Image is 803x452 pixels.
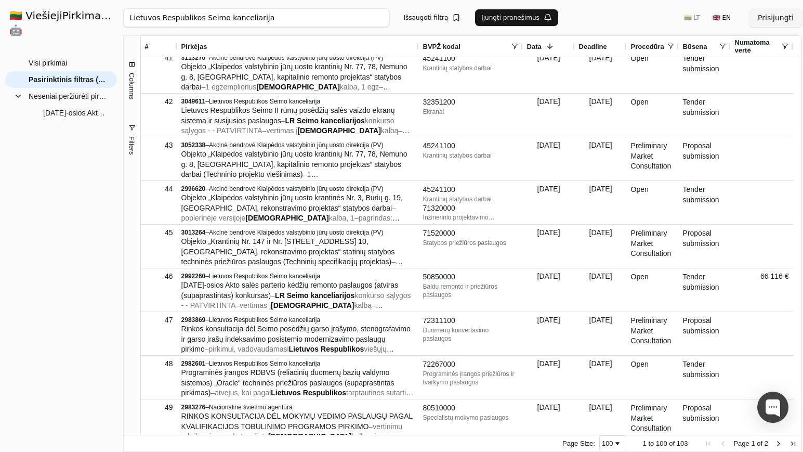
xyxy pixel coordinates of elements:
div: – [181,54,415,62]
div: Tender submission [679,268,731,312]
span: RINKOS KONSULTACIJA DĖL MOKYMŲ VEDIMO PASLAUGŲ PAGAL KVALIFIKACIJOS TOBULINIMO PROGRAMOS PIRKIMO [181,412,413,431]
span: – – – – – – [181,117,414,196]
span: # [145,43,149,50]
span: Lietuvos [271,389,301,397]
span: 2992260 [181,273,206,280]
span: Visi pirkimai [29,55,67,71]
div: – [181,97,415,106]
div: Baldų remonto ir priežiūros paslaugos [423,282,519,299]
span: Data [527,43,542,50]
div: Krantinių statybos darbai [423,151,519,160]
span: Seimo [287,291,309,300]
span: Procedūra [631,43,664,50]
div: [DATE] [575,356,627,399]
div: 32351200 [423,97,519,108]
span: Lietuvos Respublikos Seimo II rūmų posėdžių salės vaizdo ekranų sistema ir susijusios paslaugos [181,106,395,125]
span: vertimas į [266,126,297,135]
button: Išsaugoti filtrą [398,9,467,26]
span: popierinėje versijoje [181,214,246,222]
span: Nacionalinė švietimo agentūra [209,404,293,411]
div: 72311100 [423,316,519,326]
span: vertimas į [240,301,271,309]
span: Akcinė bendrovė Klaipėdos valstybinio jūrų uosto direkcija (PV) [209,185,384,192]
span: 2983276 [181,404,206,411]
div: [DATE] [523,225,575,268]
span: Objekto „Klaipėdos valstybinio jūrų uosto krantinių Nr. 77, 78, Nemuno g. 8, [GEOGRAPHIC_DATA], k... [181,150,407,178]
div: 50850000 [423,272,519,282]
div: 71520000 [423,228,519,239]
div: [DATE] [575,225,627,268]
div: Preliminary Market Consultation [627,312,679,355]
span: atvejus, kai pagal [215,389,271,397]
div: 66 116 € [731,268,793,312]
span: kalba, 1 egz [340,83,379,91]
button: Prisijungti [749,8,802,27]
div: [DATE] [523,268,575,312]
span: kalbą [354,301,371,309]
span: kanceliarijos [321,117,365,125]
span: Akcinė bendrovė Klaipėdos valstybinio jūrų uosto direkcija (PV) [209,54,384,61]
strong: .AI [104,9,120,22]
div: [DATE] [523,137,575,180]
span: Columns [128,73,136,99]
div: – [181,185,415,193]
div: 45 [145,225,173,240]
span: 103 [677,440,688,447]
span: of [757,440,762,447]
span: 1 [643,440,647,447]
span: Lietuvos Respublikos Seimo kanceliarija [209,273,320,280]
span: Programinės įrangos RDBVS (reliacinių duomenų bazių valdymo sistemos) „Oracle“ techninės priežiūr... [181,368,394,397]
span: Akcinė bendrovė Klaipėdos valstybinio jūrų uosto direkcija (PV) [209,141,384,149]
span: [DEMOGRAPHIC_DATA] [268,432,351,441]
div: Proposal submission [679,399,731,443]
span: kalba, 1 [329,214,354,222]
div: 71320000 [423,203,519,214]
div: 43 [145,138,173,153]
div: Statybos priežiūros paslaugos [423,239,519,247]
input: Greita paieška... [123,8,389,27]
div: [DATE] [575,181,627,224]
div: 41 [145,50,173,66]
span: Lietuvos Respublikos Seimo kanceliarija [209,316,320,324]
div: Tender submission [679,50,731,93]
div: Page Size: [562,440,595,447]
span: Seimo [297,117,319,125]
span: [DEMOGRAPHIC_DATA] [245,214,328,222]
span: – – – – – – – – – [181,291,412,391]
span: Rinkos konsultacija dėl Seimo posėdžių garso įrašymo, stenografavimo ir garso įrašų indeksavimo p... [181,325,411,353]
div: Tender submission [679,356,731,399]
div: [DATE] [575,312,627,355]
span: Respublikos [303,389,346,397]
div: Page Size [599,435,626,452]
div: Proposal submission [679,225,731,268]
span: kalbos ir [351,432,378,441]
span: Objekto „Krantinių Nr. 147 ir Nr. [STREET_ADDRESS] 10, [GEOGRAPHIC_DATA], rekonstravimo projektas... [181,237,395,266]
span: Pasirinktinis filtras (103) [29,72,107,87]
div: 45241100 [423,54,519,64]
span: LR [275,291,285,300]
div: – [181,228,415,237]
span: Filters [128,136,136,154]
div: 72267000 [423,359,519,370]
span: Lietuvos [289,345,319,353]
div: 44 [145,182,173,197]
span: [DEMOGRAPHIC_DATA] [271,301,354,309]
div: – [181,141,415,149]
span: 100 [656,440,667,447]
div: [DATE] [523,356,575,399]
div: – [181,359,415,368]
span: kalbą [381,126,398,135]
span: 2996620 [181,185,206,192]
div: 49 [145,400,173,415]
span: – – – – – – [181,345,413,404]
span: 1 [751,440,755,447]
div: 47 [145,313,173,328]
div: Open [627,50,679,93]
div: [DATE] [523,94,575,137]
div: Tender submission [679,181,731,224]
span: 3013264 [181,229,206,236]
div: Open [627,356,679,399]
div: Preliminary Market Consultation [627,137,679,180]
span: [DATE]-osios Akto salės parterio kėdžių remonto paslaugos (atviras (supaprastintas) konkursas) [181,281,399,300]
div: – [181,316,415,324]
